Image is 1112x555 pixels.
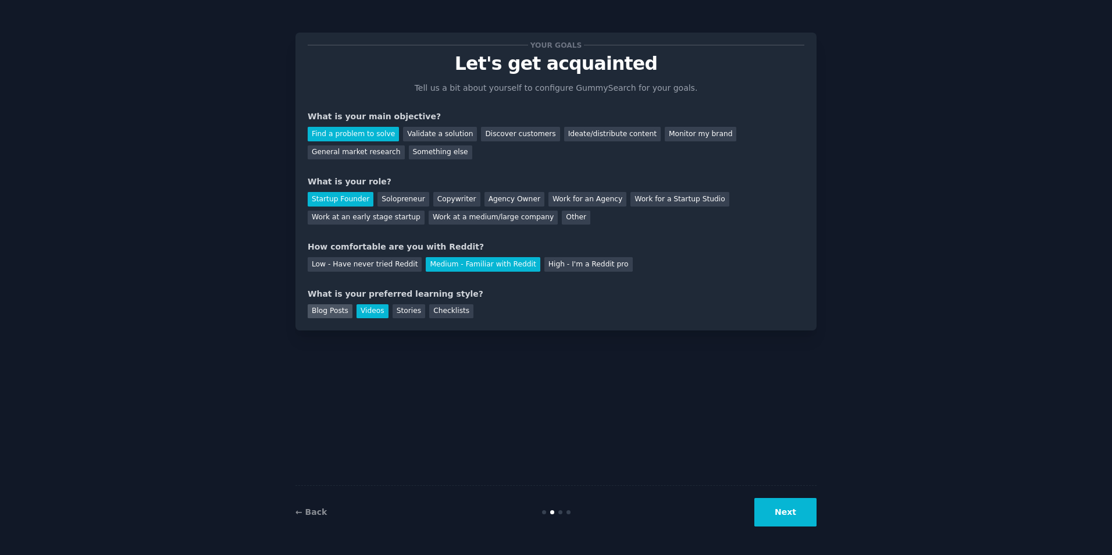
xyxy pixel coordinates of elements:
[433,192,480,207] div: Copywriter
[308,257,422,272] div: Low - Have never tried Reddit
[564,127,661,141] div: Ideate/distribute content
[308,211,425,225] div: Work at an early stage startup
[544,257,633,272] div: High - I'm a Reddit pro
[295,507,327,517] a: ← Back
[409,145,472,160] div: Something else
[308,176,804,188] div: What is your role?
[528,39,584,51] span: Your goals
[484,192,544,207] div: Agency Owner
[429,304,473,319] div: Checklists
[308,54,804,74] p: Let's get acquainted
[377,192,429,207] div: Solopreneur
[308,288,804,300] div: What is your preferred learning style?
[665,127,736,141] div: Monitor my brand
[308,304,352,319] div: Blog Posts
[630,192,729,207] div: Work for a Startup Studio
[562,211,590,225] div: Other
[393,304,425,319] div: Stories
[308,145,405,160] div: General market research
[403,127,477,141] div: Validate a solution
[409,82,703,94] p: Tell us a bit about yourself to configure GummySearch for your goals.
[548,192,626,207] div: Work for an Agency
[429,211,558,225] div: Work at a medium/large company
[426,257,540,272] div: Medium - Familiar with Reddit
[308,192,373,207] div: Startup Founder
[308,127,399,141] div: Find a problem to solve
[308,111,804,123] div: What is your main objective?
[357,304,389,319] div: Videos
[308,241,804,253] div: How comfortable are you with Reddit?
[481,127,559,141] div: Discover customers
[754,498,817,526] button: Next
